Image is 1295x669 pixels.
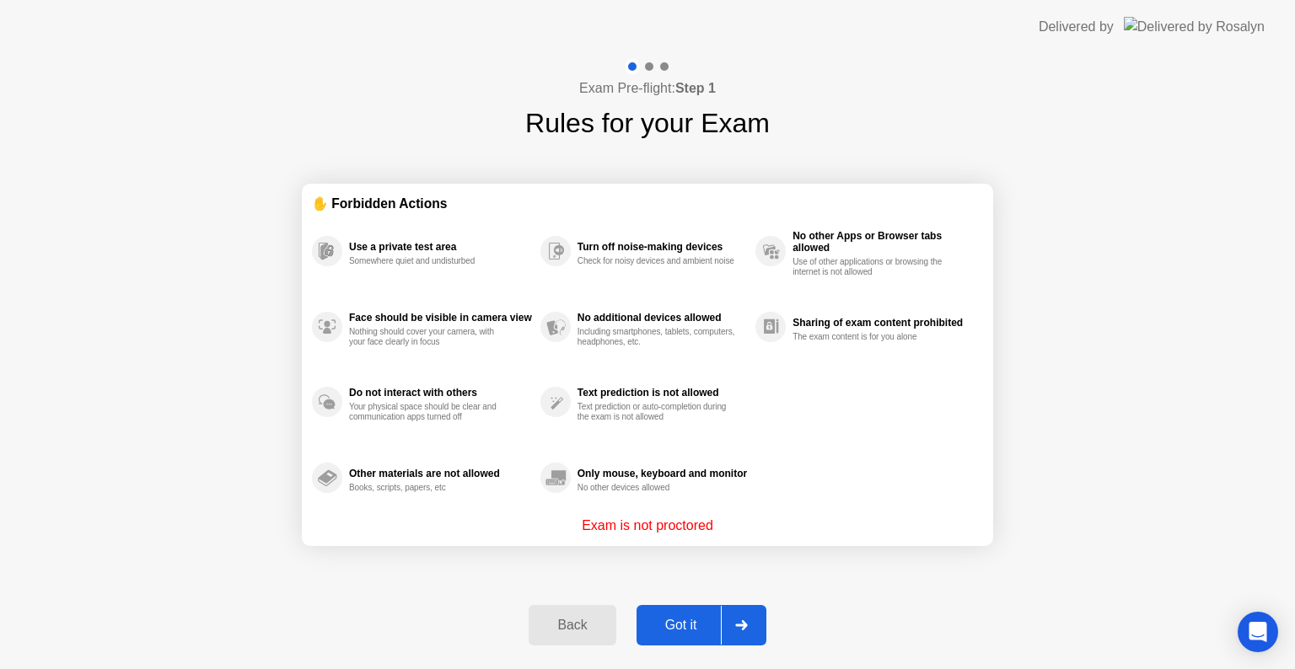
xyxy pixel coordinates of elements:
div: Do not interact with others [349,387,532,399]
div: Got it [642,618,721,633]
div: Delivered by [1039,17,1114,37]
div: Use a private test area [349,241,532,253]
h4: Exam Pre-flight: [579,78,716,99]
div: Other materials are not allowed [349,468,532,479]
div: Nothing should cover your camera, with your face clearly in focus [349,327,508,347]
div: Somewhere quiet and undisturbed [349,256,508,266]
div: Use of other applications or browsing the internet is not allowed [793,257,952,277]
p: Exam is not proctored [582,516,713,536]
div: Open Intercom Messenger [1238,612,1278,652]
div: Text prediction is not allowed [578,387,747,399]
div: No additional devices allowed [578,312,747,324]
div: ✋ Forbidden Actions [312,194,983,213]
div: Turn off noise-making devices [578,241,747,253]
div: Check for noisy devices and ambient noise [578,256,737,266]
div: Back [534,618,610,633]
img: Delivered by Rosalyn [1124,17,1265,36]
div: No other devices allowed [578,483,737,493]
div: Your physical space should be clear and communication apps turned off [349,402,508,422]
button: Back [529,605,615,645]
b: Step 1 [675,81,716,95]
div: Books, scripts, papers, etc [349,483,508,493]
div: Including smartphones, tablets, computers, headphones, etc. [578,327,737,347]
div: No other Apps or Browser tabs allowed [793,230,975,254]
button: Got it [637,605,766,645]
div: Face should be visible in camera view [349,312,532,324]
div: The exam content is for you alone [793,332,952,342]
div: Sharing of exam content prohibited [793,317,975,329]
h1: Rules for your Exam [525,103,770,143]
div: Only mouse, keyboard and monitor [578,468,747,479]
div: Text prediction or auto-completion during the exam is not allowed [578,402,737,422]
